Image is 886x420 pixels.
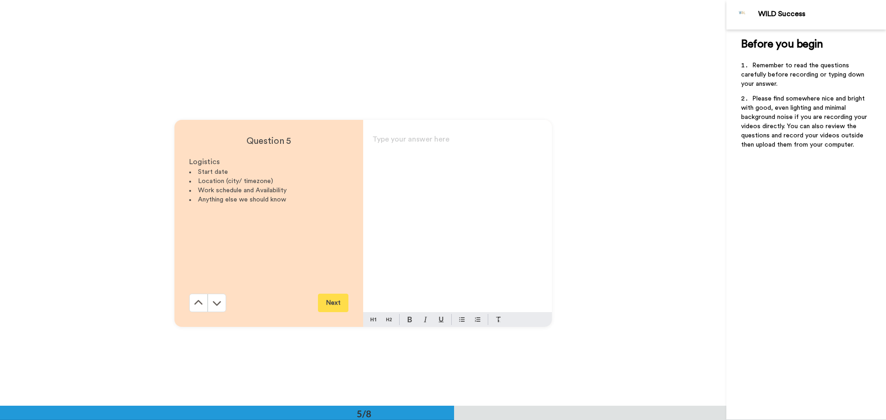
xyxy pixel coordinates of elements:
img: bulleted-block.svg [459,316,465,323]
span: Please find somewhere nice and bright with good, even lighting and minimal background noise if yo... [741,95,869,148]
div: WILD Success [758,10,886,18]
img: italic-mark.svg [424,317,427,322]
h4: Question 5 [189,135,348,148]
span: Logistics [189,158,220,166]
img: numbered-block.svg [475,316,480,323]
img: heading-two-block.svg [386,316,392,323]
img: bold-mark.svg [407,317,412,322]
span: Remember to read the questions carefully before recording or typing down your answer. [741,62,866,87]
span: Anything else we should know [198,196,286,203]
span: Work schedule and Availability [198,187,287,194]
span: Start date [198,169,228,175]
div: 5/8 [342,407,386,420]
button: Next [318,294,348,312]
img: underline-mark.svg [438,317,444,322]
img: Profile Image [731,4,754,26]
span: Before you begin [741,39,823,50]
img: clear-format.svg [496,317,501,322]
span: Location (city/ timezone) [198,178,273,184]
img: heading-one-block.svg [371,316,376,323]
